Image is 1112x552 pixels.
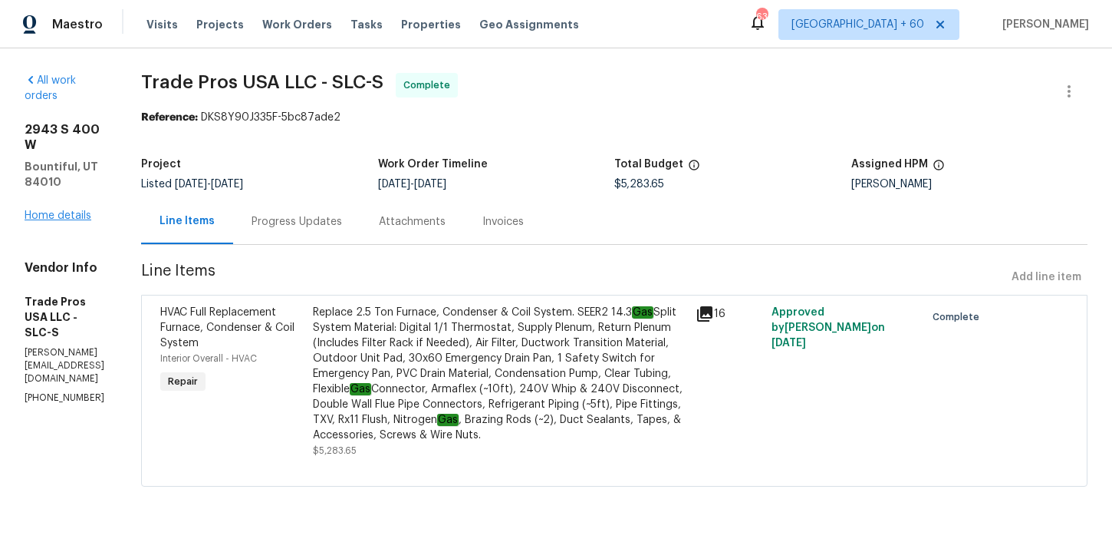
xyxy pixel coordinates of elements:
[25,75,76,101] a: All work orders
[160,307,294,349] span: HVAC Full Replacement Furnace, Condenser & Coil System
[378,179,446,190] span: -
[933,159,945,179] span: The hpm assigned to this work order.
[25,122,104,153] h2: 2943 S 400 W
[141,110,1087,125] div: DKS8Y90J335F-5bc87ade2
[688,159,700,179] span: The total cost of line items that have been proposed by Opendoor. This sum includes line items th...
[211,179,243,190] span: [DATE]
[403,78,456,93] span: Complete
[614,159,683,170] h5: Total Budget
[756,9,767,25] div: 631
[313,446,357,455] span: $5,283.65
[771,307,885,349] span: Approved by [PERSON_NAME] on
[350,383,371,395] em: Gas
[996,17,1089,32] span: [PERSON_NAME]
[379,214,446,230] div: Attachments
[25,159,104,190] h5: Bountiful, UT 84010
[851,179,1088,190] div: [PERSON_NAME]
[160,354,257,363] span: Interior Overall - HVAC
[696,305,763,323] div: 16
[141,159,181,170] h5: Project
[414,179,446,190] span: [DATE]
[160,213,215,229] div: Line Items
[252,214,342,230] div: Progress Updates
[25,294,104,340] h5: Trade Pros USA LLC - SLC-S
[614,179,664,190] span: $5,283.65
[851,159,928,170] h5: Assigned HPM
[25,392,104,405] p: [PHONE_NUMBER]
[141,179,243,190] span: Listed
[479,17,579,32] span: Geo Assignments
[25,210,91,221] a: Home details
[141,263,1005,292] span: Line Items
[350,19,383,30] span: Tasks
[196,17,244,32] span: Projects
[25,260,104,276] h4: Vendor Info
[313,305,686,443] div: Replace 2.5 Ton Furnace, Condenser & Coil System. SEER2 14.3 Split System Material: Digital 1/1 T...
[771,338,806,349] span: [DATE]
[25,346,104,385] p: [PERSON_NAME][EMAIL_ADDRESS][DOMAIN_NAME]
[141,73,383,91] span: Trade Pros USA LLC - SLC-S
[146,17,178,32] span: Visits
[437,414,459,426] em: Gas
[933,309,985,325] span: Complete
[378,159,488,170] h5: Work Order Timeline
[52,17,103,32] span: Maestro
[378,179,410,190] span: [DATE]
[141,112,198,123] b: Reference:
[482,214,524,230] div: Invoices
[162,374,204,389] span: Repair
[401,17,461,32] span: Properties
[175,179,243,190] span: -
[632,306,653,319] em: Gas
[791,17,924,32] span: [GEOGRAPHIC_DATA] + 60
[175,179,207,190] span: [DATE]
[262,17,332,32] span: Work Orders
